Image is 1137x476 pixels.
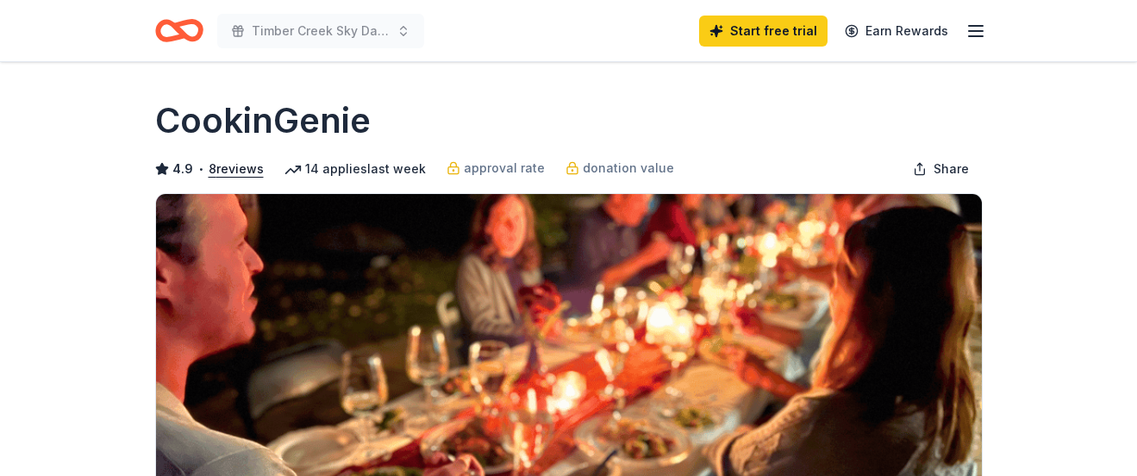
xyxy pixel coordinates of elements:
[834,16,959,47] a: Earn Rewards
[155,10,203,51] a: Home
[447,158,545,178] a: approval rate
[197,162,203,176] span: •
[217,14,424,48] button: Timber Creek Sky Dancers Craft Show
[155,97,371,145] h1: CookinGenie
[252,21,390,41] span: Timber Creek Sky Dancers Craft Show
[209,159,264,179] button: 8reviews
[464,158,545,178] span: approval rate
[583,158,674,178] span: donation value
[172,159,193,179] span: 4.9
[899,152,983,186] button: Share
[699,16,828,47] a: Start free trial
[565,158,674,178] a: donation value
[934,159,969,179] span: Share
[284,159,426,179] div: 14 applies last week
